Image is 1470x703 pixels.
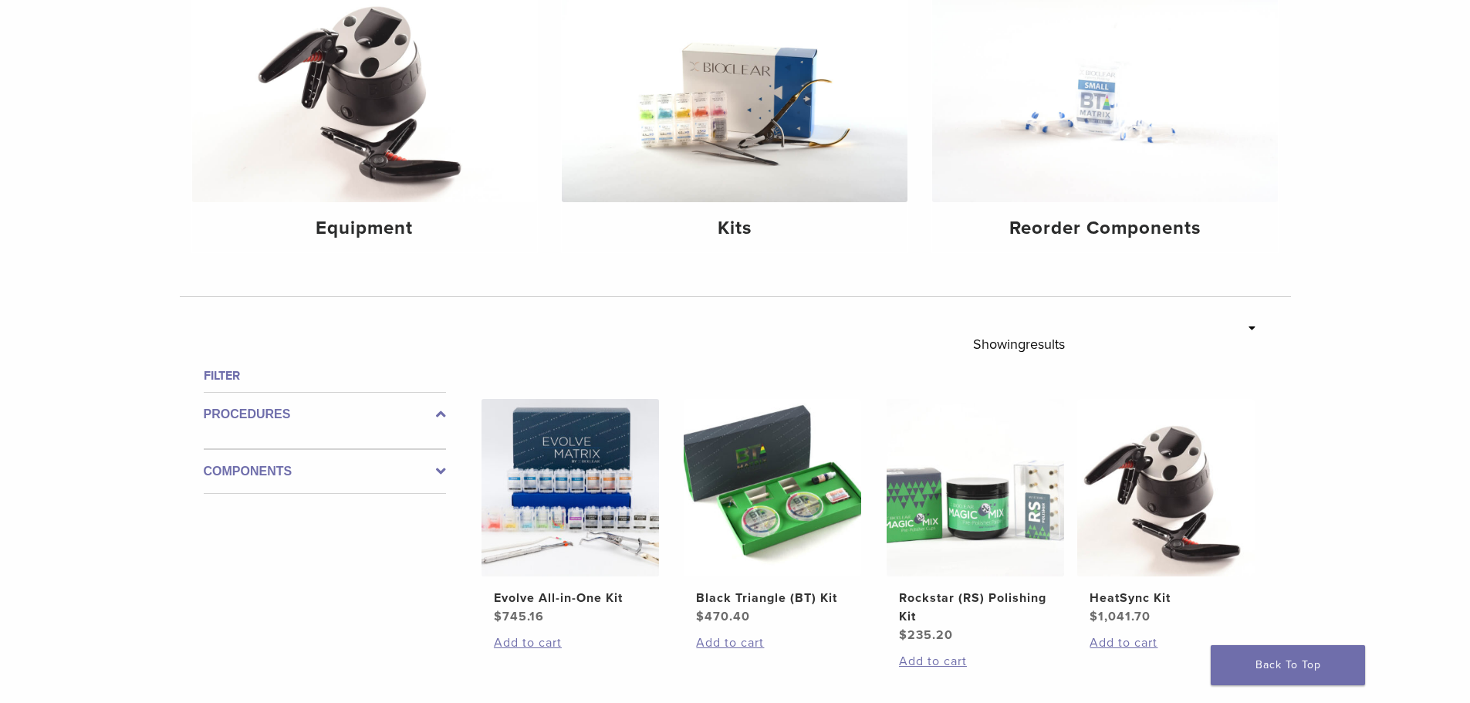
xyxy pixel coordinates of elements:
[696,609,705,624] span: $
[481,399,661,626] a: Evolve All-in-One KitEvolve All-in-One Kit $745.16
[1090,609,1151,624] bdi: 1,041.70
[1211,645,1365,685] a: Back To Top
[494,589,647,607] h2: Evolve All-in-One Kit
[1077,399,1255,576] img: HeatSync Kit
[1090,634,1242,652] a: Add to cart: “HeatSync Kit”
[494,609,502,624] span: $
[696,609,750,624] bdi: 470.40
[1090,609,1098,624] span: $
[204,405,446,424] label: Procedures
[684,399,861,576] img: Black Triangle (BT) Kit
[482,399,659,576] img: Evolve All-in-One Kit
[887,399,1064,576] img: Rockstar (RS) Polishing Kit
[574,215,895,242] h4: Kits
[886,399,1066,644] a: Rockstar (RS) Polishing KitRockstar (RS) Polishing Kit $235.20
[899,589,1052,626] h2: Rockstar (RS) Polishing Kit
[696,589,849,607] h2: Black Triangle (BT) Kit
[1076,399,1256,626] a: HeatSync KitHeatSync Kit $1,041.70
[899,627,907,643] span: $
[945,215,1266,242] h4: Reorder Components
[973,328,1065,360] p: Showing results
[696,634,849,652] a: Add to cart: “Black Triangle (BT) Kit”
[204,215,525,242] h4: Equipment
[204,462,446,481] label: Components
[494,609,544,624] bdi: 745.16
[899,627,953,643] bdi: 235.20
[204,367,446,385] h4: Filter
[683,399,863,626] a: Black Triangle (BT) KitBlack Triangle (BT) Kit $470.40
[494,634,647,652] a: Add to cart: “Evolve All-in-One Kit”
[899,652,1052,671] a: Add to cart: “Rockstar (RS) Polishing Kit”
[1090,589,1242,607] h2: HeatSync Kit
